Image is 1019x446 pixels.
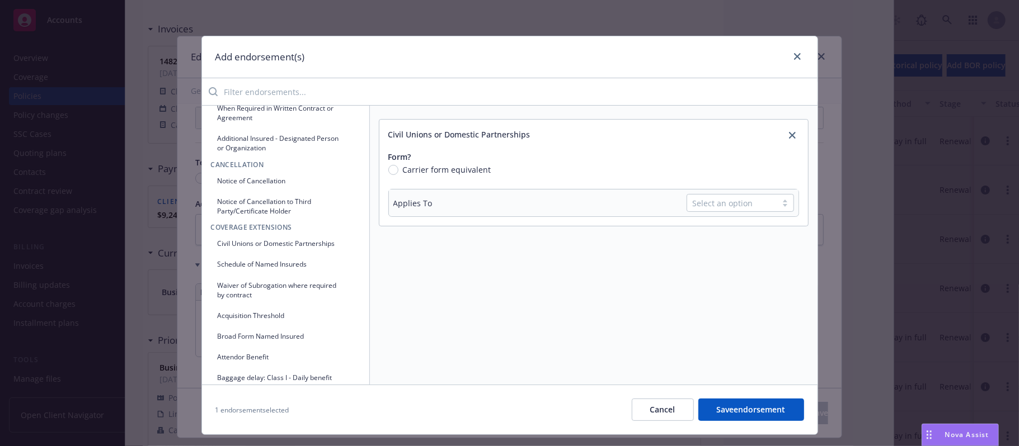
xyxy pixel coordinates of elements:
[632,398,694,421] button: Cancel
[211,222,360,232] span: Coverage Extensions
[922,424,999,446] button: Nova Assist
[211,192,360,220] button: Notice of Cancellation to Third Party/Certificate Holder
[211,276,360,304] button: Waiver of Subrogation where required by contract
[388,151,411,162] span: Form?
[211,306,360,325] button: Acquisition Threshold
[945,430,989,439] span: Nova Assist
[209,87,218,96] svg: Search
[211,160,360,169] span: Cancellation
[393,197,433,209] div: Applies To
[388,129,530,142] div: Civil Unions or Domestic Partnerships
[211,172,360,190] button: Notice of Cancellation
[215,405,289,415] span: 1 endorsement selected
[698,398,804,421] button: Saveendorsement
[388,165,398,175] input: Carrier form equivalent
[211,255,360,273] button: Schedule of Named Insureds
[922,424,936,445] div: Drag to move
[403,164,491,175] span: Carrier form equivalent
[211,129,360,157] button: Additional Insured - Designated Person or Organization
[211,89,360,127] button: Additional Insured - Automatic Status When Required in Written Contract or Agreement
[211,368,360,396] button: Baggage delay: Class I - Daily benefit amount
[218,80,818,103] input: Filter endorsements...
[211,234,360,253] button: Civil Unions or Domestic Partnerships
[211,348,360,366] button: Attendor Benefit
[211,327,360,345] button: Broad Form Named Insured
[215,50,305,64] h1: Add endorsement(s)
[693,197,771,209] div: Select an option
